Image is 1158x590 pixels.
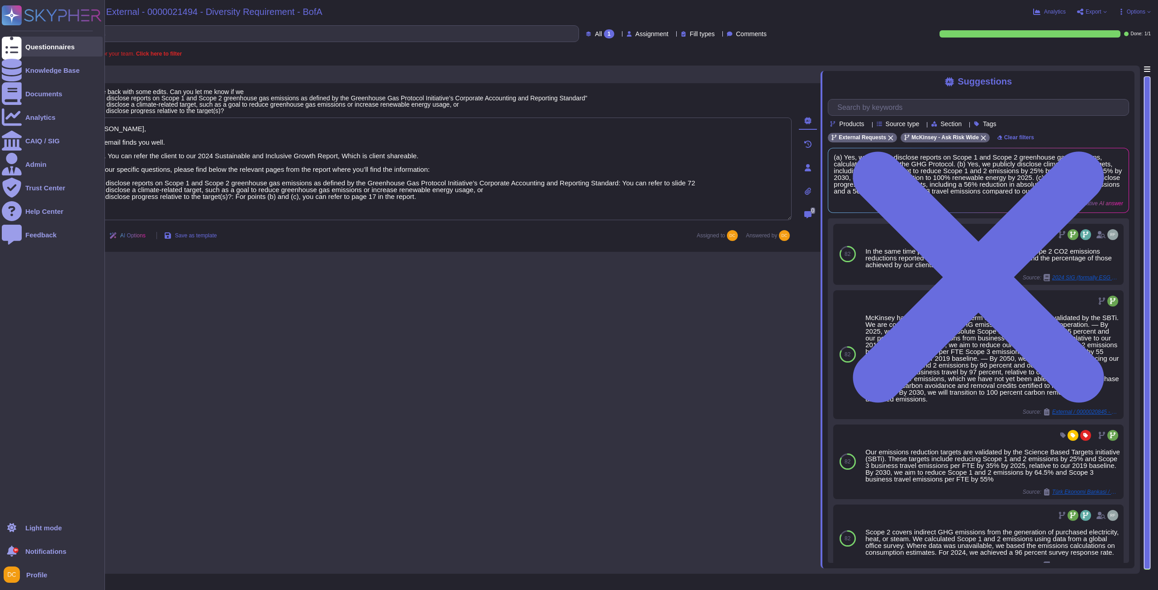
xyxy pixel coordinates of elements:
[1130,32,1143,36] span: Done:
[697,230,742,241] span: Assigned to
[4,566,20,583] img: user
[2,107,103,127] a: Analytics
[865,448,1120,482] div: Our emissions reduction targets are validated by the Science Based Targets initiative (SBTi). The...
[25,90,62,97] div: Documents
[25,184,65,191] div: Trust Center
[25,137,60,144] div: CAIQ / SIG
[120,233,146,238] span: AI Options
[779,230,790,241] img: user
[74,88,587,114] span: Bank came back with some edits. Can you let me know if we (a) publicly disclose reports on Scope ...
[63,118,792,220] textarea: Hello [PERSON_NAME], I hope this email finds you well. Yes, we do. You can refer the client to ou...
[2,60,103,80] a: Knowledge Base
[1044,9,1066,14] span: Analytics
[1033,8,1066,15] button: Analytics
[833,99,1129,115] input: Search by keywords
[175,233,217,238] span: Save as template
[604,29,614,38] div: 1
[25,43,75,50] div: Questionnaires
[1052,489,1120,495] span: Türk Ekonomi Bankasi / Copy of CSR QUESTIONNAIRE supplier name (2)
[25,161,47,168] div: Admin
[25,114,56,121] div: Analytics
[106,7,323,16] span: External - 0000021494 - Diversity Requirement - BofA
[2,225,103,245] a: Feedback
[25,208,63,215] div: Help Center
[2,84,103,104] a: Documents
[25,67,80,74] div: Knowledge Base
[1023,562,1120,569] span: Source:
[746,233,777,238] span: Answered by
[845,251,850,257] span: 82
[36,26,579,42] input: Search by keywords
[1052,562,1120,568] span: 2024 SIG (formally ESG Report)
[811,208,816,214] span: 0
[2,201,103,221] a: Help Center
[25,548,66,555] span: Notifications
[2,565,26,585] button: user
[134,51,182,57] b: Click here to filter
[736,31,767,37] span: Comments
[1023,488,1120,496] span: Source:
[1144,32,1151,36] span: 1 / 1
[1107,510,1118,521] img: user
[690,31,715,37] span: Fill types
[727,230,738,241] img: user
[636,31,669,37] span: Assignment
[2,178,103,198] a: Trust Center
[157,227,224,245] button: Save as template
[1107,229,1118,240] img: user
[845,352,850,357] span: 82
[1086,9,1101,14] span: Export
[25,524,62,531] div: Light mode
[1127,9,1145,14] span: Options
[13,548,19,553] div: 9+
[845,536,850,541] span: 82
[2,131,103,151] a: CAIQ / SIG
[2,37,103,57] a: Questionnaires
[595,31,602,37] span: All
[26,571,47,578] span: Profile
[865,529,1120,556] div: Scope 2 covers indirect GHG emissions from the generation of purchased electricity, heat, or stea...
[845,459,850,464] span: 82
[25,231,57,238] div: Feedback
[2,154,103,174] a: Admin
[31,51,182,57] span: A question is assigned to you or your team.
